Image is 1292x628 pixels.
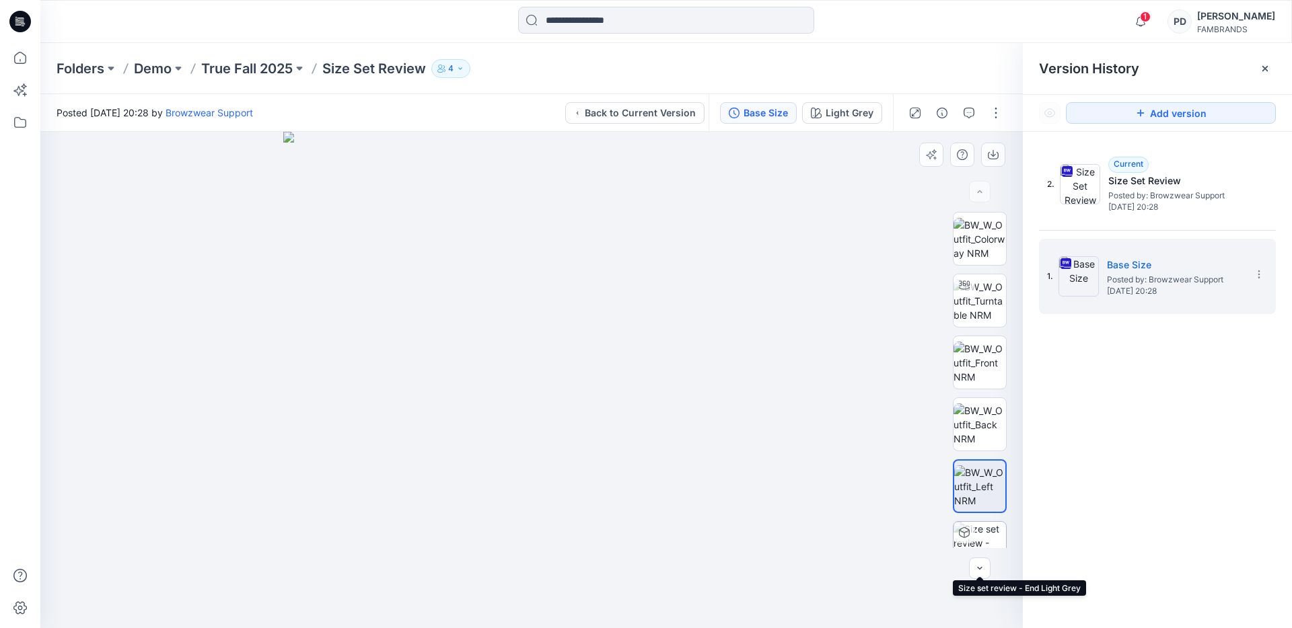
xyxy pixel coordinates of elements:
span: [DATE] 20:28 [1108,202,1243,212]
img: BW_W_Outfit_Turntable NRM [954,280,1006,322]
button: Back to Current Version [565,102,705,124]
div: FAMBRANDS [1197,24,1275,34]
img: BW_W_Outfit_Colorway NRM [954,218,1006,260]
button: Add version [1066,102,1276,124]
button: Light Grey [802,102,882,124]
span: Version History [1039,61,1139,77]
h5: Base Size [1107,257,1242,273]
img: BW_W_Outfit_Back NRM [954,403,1006,446]
a: Browzwear Support [166,107,253,118]
div: PD [1168,9,1192,34]
img: BW_W_Outfit_Left NRM [954,465,1005,508]
img: Size Set Review [1060,164,1100,204]
a: Folders [57,59,104,78]
p: 4 [448,61,454,76]
button: Close [1260,63,1270,74]
span: 1. [1047,270,1053,282]
div: [PERSON_NAME] [1197,8,1275,24]
img: eyJhbGciOiJIUzI1NiIsImtpZCI6IjAiLCJzbHQiOiJzZXMiLCJ0eXAiOiJKV1QifQ.eyJkYXRhIjp7InR5cGUiOiJzdG9yYW... [283,132,780,628]
span: Posted by: Browzwear Support [1107,273,1242,286]
button: Base Size [720,102,797,124]
img: BW_W_Outfit_Front NRM [954,342,1006,384]
a: Demo [134,59,172,78]
span: Posted [DATE] 20:28 by [57,106,253,120]
button: Show Hidden Versions [1039,102,1061,124]
a: True Fall 2025 [201,59,293,78]
button: 4 [431,59,470,78]
img: Base Size [1058,256,1099,297]
div: Base Size [744,106,788,120]
img: Size set review - End Light Grey [954,522,1006,574]
span: [DATE] 20:28 [1107,286,1242,296]
span: 1 [1140,11,1151,22]
span: 2. [1047,178,1054,190]
div: Light Grey [826,106,873,120]
h5: Size Set Review [1108,173,1243,189]
span: Current [1114,159,1143,169]
p: Size Set Review [322,59,426,78]
button: Details [931,102,953,124]
span: Posted by: Browzwear Support [1108,189,1243,202]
